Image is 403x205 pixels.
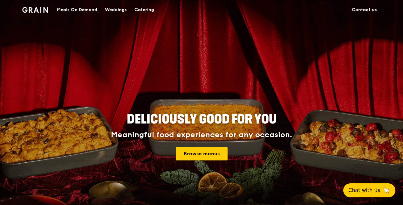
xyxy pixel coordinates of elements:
a: Weddings [101,0,131,19]
img: Grain [22,7,48,13]
div: Weddings [105,0,127,19]
a: Contact us [348,0,381,19]
div: Meaningful food experiences for any occasion. [87,131,316,139]
a: Browse menus [176,147,228,160]
div: Catering [134,0,154,19]
span: Chat with us [348,187,380,194]
div: Meals On Demand [57,0,97,19]
span: Deliciously good for you [127,112,277,127]
a: Catering [131,0,158,19]
button: Chat with us🦙 [343,183,395,197]
span: 🦙 [383,187,390,194]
